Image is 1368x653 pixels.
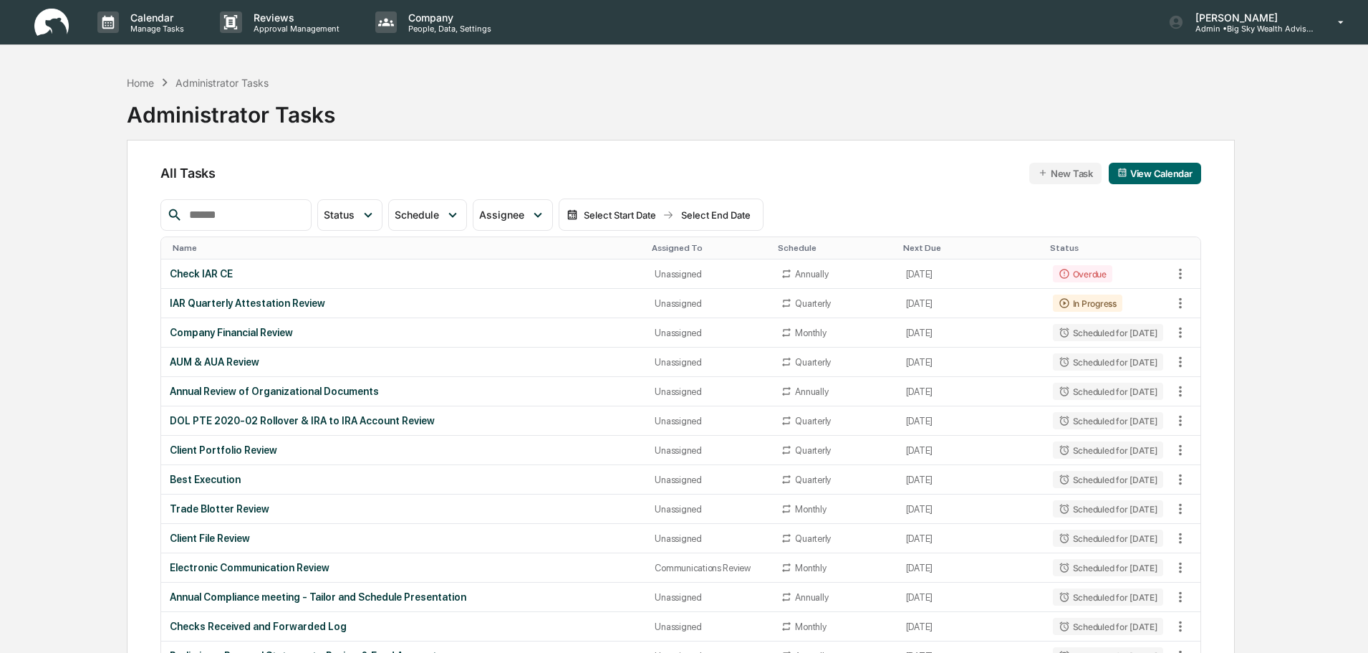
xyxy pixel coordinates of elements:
img: arrow right [663,209,674,221]
div: Unassigned [655,416,764,426]
div: Unassigned [655,328,764,338]
td: [DATE] [897,318,1044,348]
div: Quarterly [795,445,831,456]
td: [DATE] [897,465,1044,495]
div: Scheduled for [DATE] [1053,324,1163,341]
td: [DATE] [897,436,1044,465]
div: Annually [795,269,828,280]
p: Calendar [119,11,191,24]
div: Unassigned [655,621,764,632]
span: All Tasks [160,166,215,181]
div: Monthly [795,621,826,632]
td: [DATE] [897,553,1044,583]
div: Scheduled for [DATE] [1053,353,1163,371]
div: Scheduled for [DATE] [1053,559,1163,576]
p: Approval Management [242,24,347,34]
div: Communications Review [655,563,764,573]
div: Quarterly [795,475,831,485]
button: New Task [1029,163,1102,184]
div: Quarterly [795,533,831,544]
div: Scheduled for [DATE] [1053,471,1163,488]
div: Toggle SortBy [903,243,1039,253]
td: [DATE] [897,524,1044,553]
div: Monthly [795,328,826,338]
div: Annually [795,592,828,603]
p: Manage Tasks [119,24,191,34]
div: Home [127,77,154,89]
div: Toggle SortBy [778,243,891,253]
img: calendar [567,209,578,221]
div: Toggle SortBy [1050,243,1166,253]
div: Unassigned [655,269,764,280]
td: [DATE] [897,259,1044,289]
td: [DATE] [897,377,1044,406]
div: In Progress [1053,295,1122,312]
iframe: Open customer support [1322,606,1361,644]
span: Schedule [395,209,439,221]
div: Company Financial Review [170,327,637,338]
div: Unassigned [655,357,764,368]
p: People, Data, Settings [397,24,498,34]
div: Electronic Communication Review [170,562,637,573]
div: Quarterly [795,416,831,426]
button: View Calendar [1109,163,1201,184]
div: Checks Received and Forwarded Log [170,621,637,632]
div: Monthly [795,504,826,515]
div: Quarterly [795,357,831,368]
div: Unassigned [655,475,764,485]
div: Annual Compliance meeting - Tailor and Schedule Presentation [170,591,637,603]
div: Monthly [795,563,826,573]
div: Scheduled for [DATE] [1053,588,1163,606]
div: Toggle SortBy [1172,243,1200,253]
div: IAR Quarterly Attestation Review [170,297,637,309]
p: [PERSON_NAME] [1184,11,1317,24]
div: Unassigned [655,386,764,397]
td: [DATE] [897,495,1044,524]
div: Administrator Tasks [175,77,269,89]
div: DOL PTE 2020-02 Rollover & IRA to IRA Account Review [170,415,637,426]
div: Toggle SortBy [652,243,766,253]
span: Assignee [479,209,524,221]
span: Status [324,209,355,221]
div: Administrator Tasks [127,90,335,128]
div: Annually [795,386,828,397]
div: Scheduled for [DATE] [1053,383,1163,400]
div: Unassigned [655,445,764,456]
div: Scheduled for [DATE] [1053,500,1163,518]
div: Best Execution [170,474,637,485]
div: Scheduled for [DATE] [1053,412,1163,429]
p: Reviews [242,11,347,24]
div: Client File Review [170,533,637,544]
div: Select Start Date [581,209,660,221]
div: Toggle SortBy [173,243,640,253]
img: logo [34,9,69,37]
div: Quarterly [795,298,831,309]
td: [DATE] [897,612,1044,642]
td: [DATE] [897,406,1044,436]
p: Admin • Big Sky Wealth Advisors [1184,24,1317,34]
div: Unassigned [655,298,764,309]
img: calendar [1117,168,1127,178]
p: Company [397,11,498,24]
td: [DATE] [897,583,1044,612]
div: Select End Date [677,209,756,221]
div: Overdue [1053,265,1112,282]
div: Trade Blotter Review [170,503,637,515]
div: Unassigned [655,533,764,544]
div: Check IAR CE [170,268,637,280]
td: [DATE] [897,348,1044,377]
div: Annual Review of Organizational Documents [170,386,637,397]
div: Client Portfolio Review [170,444,637,456]
div: Scheduled for [DATE] [1053,442,1163,459]
div: Unassigned [655,592,764,603]
div: Scheduled for [DATE] [1053,618,1163,635]
div: AUM & AUA Review [170,356,637,368]
div: Scheduled for [DATE] [1053,530,1163,547]
td: [DATE] [897,289,1044,318]
div: Unassigned [655,504,764,515]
